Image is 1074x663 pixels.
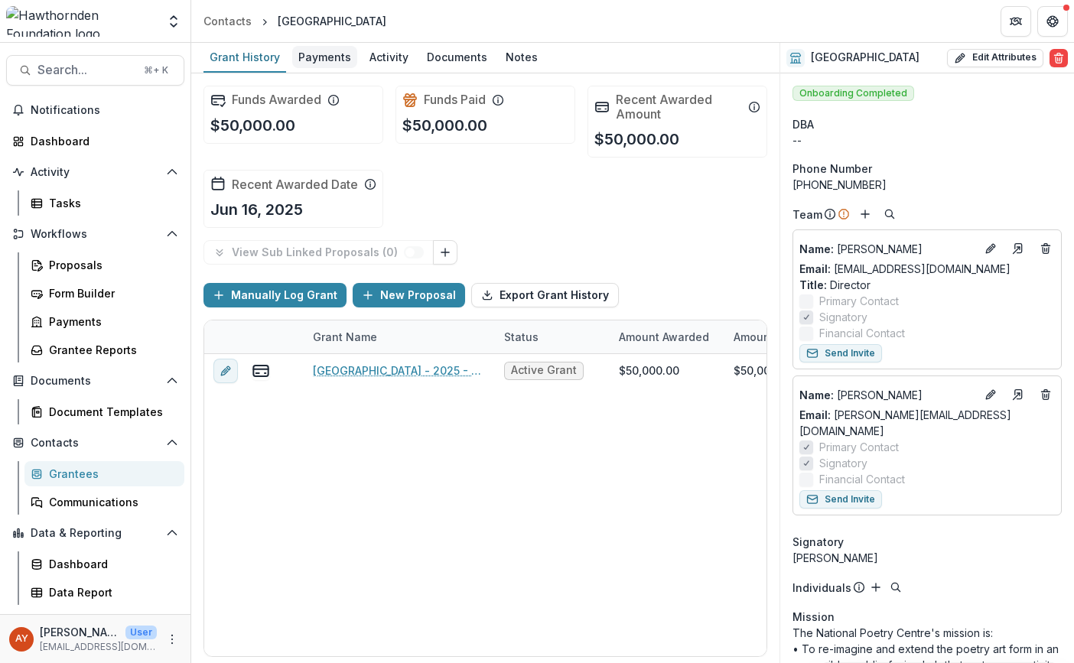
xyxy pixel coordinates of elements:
[6,98,184,122] button: Notifications
[433,240,457,265] button: Link Grants
[792,132,1062,148] div: --
[141,62,171,79] div: ⌘ + K
[1001,6,1031,37] button: Partners
[6,521,184,545] button: Open Data & Reporting
[799,344,882,362] button: Send Invite
[734,362,794,379] div: $50,000.00
[31,228,160,241] span: Workflows
[363,46,415,68] div: Activity
[724,320,839,353] div: Amount Paid
[594,128,679,151] p: $50,000.00
[792,534,844,550] span: Signatory
[40,624,119,640] p: [PERSON_NAME]
[792,116,814,132] span: DBA
[616,93,742,122] h2: Recent Awarded Amount
[799,387,975,403] a: Name: [PERSON_NAME]
[353,283,465,307] button: New Proposal
[210,198,303,221] p: Jun 16, 2025
[424,93,486,107] h2: Funds Paid
[1037,385,1055,404] button: Deletes
[49,404,172,420] div: Document Templates
[792,580,851,596] p: Individuals
[734,329,801,345] p: Amount Paid
[495,320,610,353] div: Status
[610,320,724,353] div: Amount Awarded
[31,375,160,388] span: Documents
[203,43,286,73] a: Grant History
[125,626,157,639] p: User
[799,277,1055,293] p: Director
[24,461,184,486] a: Grantees
[799,262,831,275] span: Email:
[49,466,172,482] div: Grantees
[49,314,172,330] div: Payments
[792,86,914,101] span: Onboarding Completed
[1037,239,1055,258] button: Deletes
[49,584,172,600] div: Data Report
[1037,6,1068,37] button: Get Help
[37,63,135,77] span: Search...
[24,337,184,362] a: Grantee Reports
[292,46,357,68] div: Payments
[6,431,184,455] button: Open Contacts
[867,578,885,596] button: Add
[880,205,899,223] button: Search
[31,527,160,540] span: Data & Reporting
[203,240,434,265] button: View Sub Linked Proposals (0)
[252,362,270,380] button: view-payments
[1006,382,1030,407] a: Go to contact
[619,362,679,379] div: $50,000.00
[610,329,718,345] div: Amount Awarded
[213,359,238,383] button: edit
[31,133,172,149] div: Dashboard
[197,10,258,32] a: Contacts
[819,471,905,487] span: Financial Contact
[799,241,975,257] a: Name: [PERSON_NAME]
[6,222,184,246] button: Open Workflows
[203,283,347,307] button: Manually Log Grant
[363,43,415,73] a: Activity
[24,190,184,216] a: Tasks
[49,285,172,301] div: Form Builder
[819,309,867,325] span: Signatory
[31,166,160,179] span: Activity
[511,364,577,377] span: Active Grant
[792,609,835,625] span: Mission
[819,439,899,455] span: Primary Contact
[421,46,493,68] div: Documents
[49,257,172,273] div: Proposals
[799,387,975,403] p: [PERSON_NAME]
[421,43,493,73] a: Documents
[24,309,184,334] a: Payments
[471,283,619,307] button: Export Grant History
[792,177,1062,193] div: [PHONE_NUMBER]
[402,114,487,137] p: $50,000.00
[24,281,184,306] a: Form Builder
[203,13,252,29] div: Contacts
[232,93,321,107] h2: Funds Awarded
[24,252,184,278] a: Proposals
[304,329,386,345] div: Grant Name
[232,246,404,259] p: View Sub Linked Proposals ( 0 )
[31,437,160,450] span: Contacts
[856,205,874,223] button: Add
[24,551,184,577] a: Dashboard
[292,43,357,73] a: Payments
[799,490,882,509] button: Send Invite
[981,385,1000,404] button: Edit
[887,578,905,596] button: Search
[304,320,495,353] div: Grant Name
[500,43,544,73] a: Notes
[24,489,184,515] a: Communications
[495,329,548,345] div: Status
[163,630,181,648] button: More
[49,342,172,358] div: Grantee Reports
[24,399,184,424] a: Document Templates
[819,293,899,309] span: Primary Contact
[313,362,486,379] a: [GEOGRAPHIC_DATA] - 2025 - 50,000
[40,640,157,654] p: [EMAIL_ADDRESS][DOMAIN_NAME]
[792,550,1062,566] div: [PERSON_NAME]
